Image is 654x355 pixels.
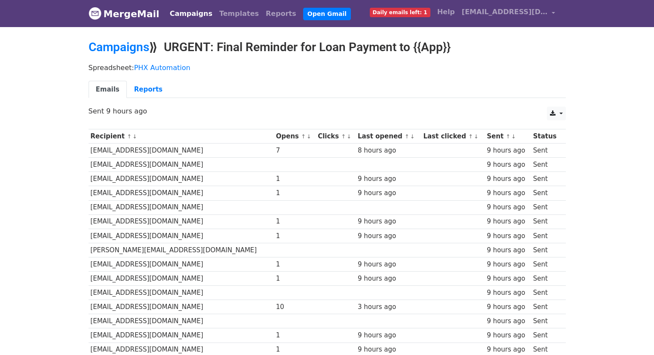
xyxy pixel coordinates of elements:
td: [EMAIL_ADDRESS][DOMAIN_NAME] [89,314,274,328]
div: 9 hours ago [487,231,529,241]
td: Sent [531,300,561,314]
a: Campaigns [166,5,216,22]
div: 9 hours ago [358,260,419,269]
div: 10 [276,302,314,312]
img: MergeMail logo [89,7,101,20]
a: Templates [216,5,262,22]
th: Last clicked [421,129,485,144]
div: 1 [276,345,314,355]
a: ↑ [341,133,346,140]
a: [EMAIL_ADDRESS][DOMAIN_NAME] [458,3,559,24]
div: 9 hours ago [487,245,529,255]
div: 1 [276,260,314,269]
div: 1 [276,231,314,241]
a: ↑ [127,133,132,140]
div: 9 hours ago [358,174,419,184]
div: 9 hours ago [358,345,419,355]
a: ↑ [405,133,409,140]
th: Recipient [89,129,274,144]
div: 7 [276,146,314,156]
td: Sent [531,229,561,243]
a: Emails [89,81,127,98]
div: 9 hours ago [358,217,419,226]
a: Reports [127,81,170,98]
div: 3 hours ago [358,302,419,312]
td: Sent [531,328,561,343]
a: Campaigns [89,40,149,54]
a: Daily emails left: 1 [366,3,434,21]
div: 9 hours ago [487,260,529,269]
a: ↓ [474,133,479,140]
div: 9 hours ago [487,274,529,284]
th: Status [531,129,561,144]
td: [EMAIL_ADDRESS][DOMAIN_NAME] [89,257,274,271]
div: 9 hours ago [487,188,529,198]
a: MergeMail [89,5,160,23]
p: Spreadsheet: [89,63,566,72]
td: [EMAIL_ADDRESS][DOMAIN_NAME] [89,172,274,186]
td: [EMAIL_ADDRESS][DOMAIN_NAME] [89,158,274,172]
td: [EMAIL_ADDRESS][DOMAIN_NAME] [89,272,274,286]
div: 9 hours ago [487,146,529,156]
div: 1 [276,217,314,226]
td: [EMAIL_ADDRESS][DOMAIN_NAME] [89,286,274,300]
div: 9 hours ago [487,217,529,226]
td: [EMAIL_ADDRESS][DOMAIN_NAME] [89,300,274,314]
td: Sent [531,172,561,186]
td: [EMAIL_ADDRESS][DOMAIN_NAME] [89,229,274,243]
div: 9 hours ago [487,302,529,312]
td: Sent [531,272,561,286]
div: 9 hours ago [487,202,529,212]
p: Sent 9 hours ago [89,107,566,116]
div: 1 [276,331,314,340]
td: [EMAIL_ADDRESS][DOMAIN_NAME] [89,144,274,158]
div: 1 [276,174,314,184]
td: Sent [531,257,561,271]
span: Daily emails left: 1 [370,8,430,17]
td: Sent [531,243,561,257]
a: ↓ [132,133,137,140]
a: ↓ [410,133,415,140]
th: Opens [274,129,316,144]
td: [EMAIL_ADDRESS][DOMAIN_NAME] [89,214,274,229]
td: Sent [531,286,561,300]
a: ↑ [468,133,473,140]
div: 9 hours ago [487,316,529,326]
td: Sent [531,144,561,158]
td: Sent [531,186,561,200]
div: 9 hours ago [487,345,529,355]
th: Last opened [356,129,421,144]
a: Help [434,3,458,21]
div: 9 hours ago [358,231,419,241]
span: [EMAIL_ADDRESS][DOMAIN_NAME] [462,7,548,17]
div: 9 hours ago [358,188,419,198]
a: PHX Automation [134,64,190,72]
a: ↓ [347,133,351,140]
td: Sent [531,158,561,172]
a: ↑ [506,133,510,140]
h2: ⟫ URGENT: Final Reminder for Loan Payment to {{App}} [89,40,566,55]
a: ↓ [511,133,516,140]
td: [PERSON_NAME][EMAIL_ADDRESS][DOMAIN_NAME] [89,243,274,257]
td: Sent [531,200,561,214]
div: 9 hours ago [487,331,529,340]
a: Open Gmail [303,8,351,20]
div: 8 hours ago [358,146,419,156]
div: 9 hours ago [487,160,529,170]
a: ↑ [301,133,306,140]
td: [EMAIL_ADDRESS][DOMAIN_NAME] [89,328,274,343]
div: 9 hours ago [487,174,529,184]
a: ↓ [307,133,311,140]
div: 1 [276,188,314,198]
td: [EMAIL_ADDRESS][DOMAIN_NAME] [89,200,274,214]
th: Sent [485,129,531,144]
th: Clicks [316,129,356,144]
div: 1 [276,274,314,284]
a: Reports [262,5,300,22]
td: [EMAIL_ADDRESS][DOMAIN_NAME] [89,186,274,200]
div: 9 hours ago [358,274,419,284]
td: Sent [531,214,561,229]
div: 9 hours ago [358,331,419,340]
td: Sent [531,314,561,328]
div: 9 hours ago [487,288,529,298]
